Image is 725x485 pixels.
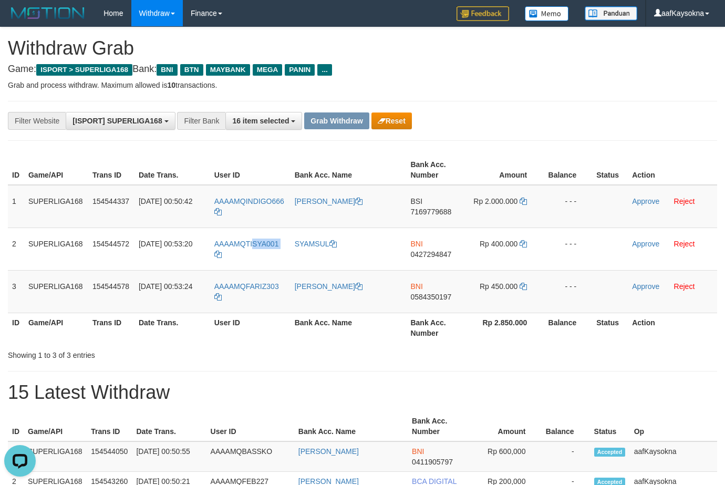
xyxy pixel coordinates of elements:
button: Reset [371,112,412,129]
div: Filter Bank [177,112,225,130]
td: 1 [8,185,24,228]
th: Status [590,411,630,441]
h1: Withdraw Grab [8,38,717,59]
td: SUPERLIGA168 [24,228,88,270]
th: Bank Acc. Number [406,313,469,343]
th: Bank Acc. Number [406,155,469,185]
span: MAYBANK [206,64,250,76]
th: Amount [469,411,541,441]
span: Copy 0411905797 to clipboard [412,458,453,466]
a: AAAAMQFARIZ303 [214,282,279,301]
th: User ID [206,411,294,441]
img: MOTION_logo.png [8,5,88,21]
span: BSI [410,197,422,205]
th: Game/API [24,155,88,185]
a: AAAAMQTISYA001 [214,240,279,259]
td: aafKaysokna [630,441,717,472]
div: Showing 1 to 3 of 3 entries [8,346,294,360]
button: Open LiveChat chat widget [4,4,36,36]
a: Approve [632,282,659,291]
span: ... [317,64,332,76]
a: Approve [632,197,659,205]
span: Rp 2.000.000 [473,197,517,205]
span: BNI [412,447,424,456]
th: Trans ID [87,411,132,441]
th: User ID [210,155,291,185]
button: 16 item selected [225,112,302,130]
span: Accepted [594,448,626,457]
td: - - - [543,228,592,270]
a: Copy 2000000 to clipboard [520,197,527,205]
th: Bank Acc. Name [294,411,408,441]
span: BTN [180,64,203,76]
th: Date Trans. [134,313,210,343]
th: User ID [210,313,291,343]
a: SYAMSUL [295,240,337,248]
th: ID [8,313,24,343]
th: Trans ID [88,155,134,185]
span: AAAAMQINDIGO666 [214,197,284,205]
th: Status [592,155,628,185]
td: 2 [8,228,24,270]
img: Feedback.jpg [457,6,509,21]
span: BNI [410,282,422,291]
span: AAAAMQTISYA001 [214,240,279,248]
img: panduan.png [585,6,637,20]
span: Rp 450.000 [480,282,517,291]
a: Copy 450000 to clipboard [520,282,527,291]
span: Copy 7169779688 to clipboard [410,208,451,216]
th: Op [630,411,717,441]
span: MEGA [253,64,283,76]
th: Balance [543,155,592,185]
span: Copy 0427294847 to clipboard [410,250,451,259]
span: [DATE] 00:50:42 [139,197,192,205]
th: Balance [541,411,589,441]
td: SUPERLIGA168 [24,270,88,313]
a: AAAAMQINDIGO666 [214,197,284,216]
td: - [541,441,589,472]
span: 16 item selected [232,117,289,125]
span: PANIN [285,64,315,76]
td: 154544050 [87,441,132,472]
th: Action [628,313,717,343]
span: 154544337 [92,197,129,205]
span: [DATE] 00:53:20 [139,240,192,248]
a: Copy 400000 to clipboard [520,240,527,248]
th: Bank Acc. Name [291,313,407,343]
img: Button%20Memo.svg [525,6,569,21]
span: ISPORT > SUPERLIGA168 [36,64,132,76]
a: Reject [674,240,695,248]
th: Status [592,313,628,343]
th: Rp 2.850.000 [469,313,543,343]
td: - - - [543,185,592,228]
span: Copy 0584350197 to clipboard [410,293,451,301]
span: 154544572 [92,240,129,248]
a: [PERSON_NAME] [295,282,362,291]
td: AAAAMQBASSKO [206,441,294,472]
a: Reject [674,282,695,291]
th: Date Trans. [134,155,210,185]
strong: 10 [167,81,175,89]
td: SUPERLIGA168 [24,441,87,472]
th: Date Trans. [132,411,206,441]
th: Bank Acc. Number [408,411,469,441]
th: Bank Acc. Name [291,155,407,185]
span: [DATE] 00:53:24 [139,282,192,291]
a: Reject [674,197,695,205]
a: [PERSON_NAME] [295,197,362,205]
span: Rp 400.000 [480,240,517,248]
span: 154544578 [92,282,129,291]
span: [ISPORT] SUPERLIGA168 [72,117,162,125]
th: ID [8,411,24,441]
th: Balance [543,313,592,343]
div: Filter Website [8,112,66,130]
button: [ISPORT] SUPERLIGA168 [66,112,175,130]
td: - - - [543,270,592,313]
h4: Game: Bank: [8,64,717,75]
th: Amount [469,155,543,185]
button: Grab Withdraw [304,112,369,129]
th: Trans ID [88,313,134,343]
h1: 15 Latest Withdraw [8,382,717,403]
span: BNI [410,240,422,248]
th: ID [8,155,24,185]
